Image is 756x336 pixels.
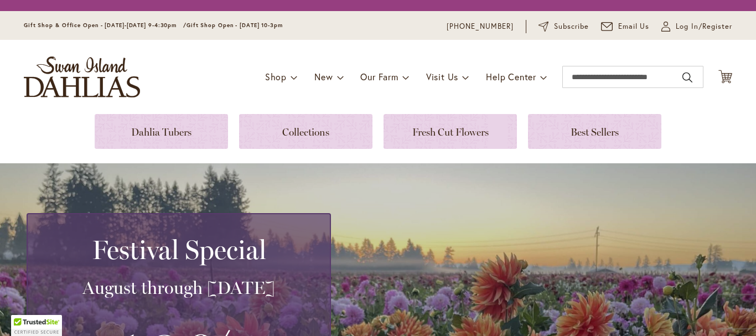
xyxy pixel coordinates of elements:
[187,22,283,29] span: Gift Shop Open - [DATE] 10-3pm
[314,71,333,82] span: New
[447,21,514,32] a: [PHONE_NUMBER]
[486,71,536,82] span: Help Center
[265,71,287,82] span: Shop
[601,21,650,32] a: Email Us
[682,69,692,86] button: Search
[661,21,732,32] a: Log In/Register
[538,21,589,32] a: Subscribe
[360,71,398,82] span: Our Farm
[24,22,187,29] span: Gift Shop & Office Open - [DATE]-[DATE] 9-4:30pm /
[554,21,589,32] span: Subscribe
[618,21,650,32] span: Email Us
[41,277,317,299] h3: August through [DATE]
[24,56,140,97] a: store logo
[426,71,458,82] span: Visit Us
[676,21,732,32] span: Log In/Register
[41,234,317,265] h2: Festival Special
